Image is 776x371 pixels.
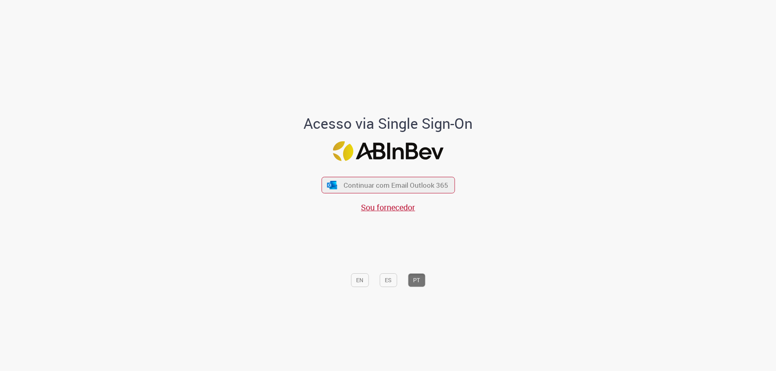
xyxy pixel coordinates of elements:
img: ícone Azure/Microsoft 360 [327,181,338,189]
button: ícone Azure/Microsoft 360 Continuar com Email Outlook 365 [321,177,455,193]
button: PT [408,273,425,287]
img: Logo ABInBev [333,141,443,161]
button: ES [380,273,397,287]
span: Continuar com Email Outlook 365 [344,180,448,190]
button: EN [351,273,369,287]
h1: Acesso via Single Sign-On [276,115,500,132]
a: Sou fornecedor [361,202,415,213]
